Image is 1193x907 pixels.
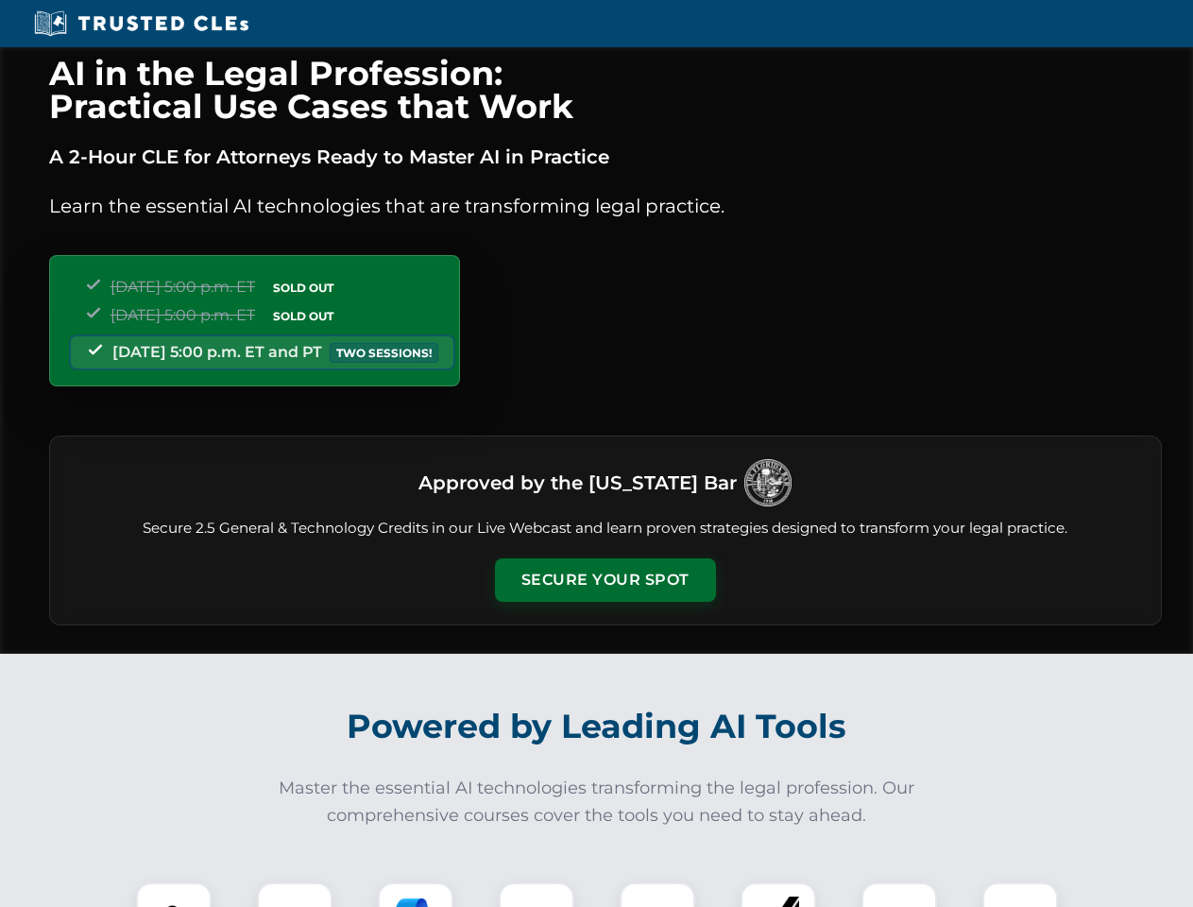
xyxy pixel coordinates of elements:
button: Secure Your Spot [495,558,716,602]
span: SOLD OUT [266,278,340,298]
p: Secure 2.5 General & Technology Credits in our Live Webcast and learn proven strategies designed ... [73,518,1138,539]
span: SOLD OUT [266,306,340,326]
h1: AI in the Legal Profession: Practical Use Cases that Work [49,57,1162,123]
span: [DATE] 5:00 p.m. ET [111,278,255,296]
p: A 2-Hour CLE for Attorneys Ready to Master AI in Practice [49,142,1162,172]
h3: Approved by the [US_STATE] Bar [418,466,737,500]
img: Logo [744,459,792,506]
h2: Powered by Leading AI Tools [74,693,1120,760]
p: Learn the essential AI technologies that are transforming legal practice. [49,191,1162,221]
img: Trusted CLEs [28,9,254,38]
span: [DATE] 5:00 p.m. ET [111,306,255,324]
p: Master the essential AI technologies transforming the legal profession. Our comprehensive courses... [266,775,928,830]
